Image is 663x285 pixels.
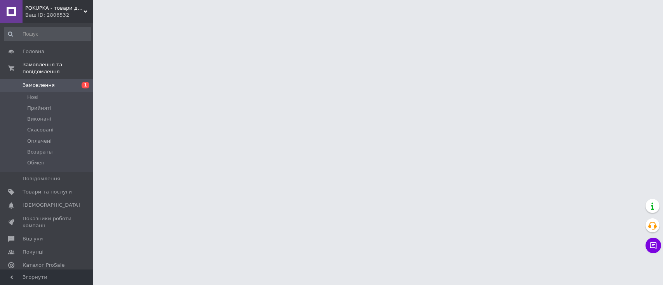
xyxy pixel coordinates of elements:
span: Товари та послуги [23,188,72,195]
div: Ваш ID: 2806532 [25,12,93,19]
input: Пошук [4,27,91,41]
span: Обмен [27,159,45,166]
span: Возвраты [27,149,53,155]
span: POKUPKA - товари для всієї родини [25,5,84,12]
span: Оплачені [27,138,52,145]
span: Відгуки [23,235,43,242]
span: Показники роботи компанії [23,215,72,229]
span: Повідомлення [23,175,60,182]
span: Головна [23,48,44,55]
span: Каталог ProSale [23,262,64,269]
span: Покупці [23,249,44,256]
span: Замовлення [23,82,55,89]
button: Чат з покупцем [646,238,661,253]
span: Замовлення та повідомлення [23,61,93,75]
span: Скасовані [27,126,54,133]
span: Нові [27,94,38,101]
span: [DEMOGRAPHIC_DATA] [23,202,80,209]
span: 1 [82,82,89,88]
span: Виконані [27,116,51,123]
span: Прийняті [27,105,51,112]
